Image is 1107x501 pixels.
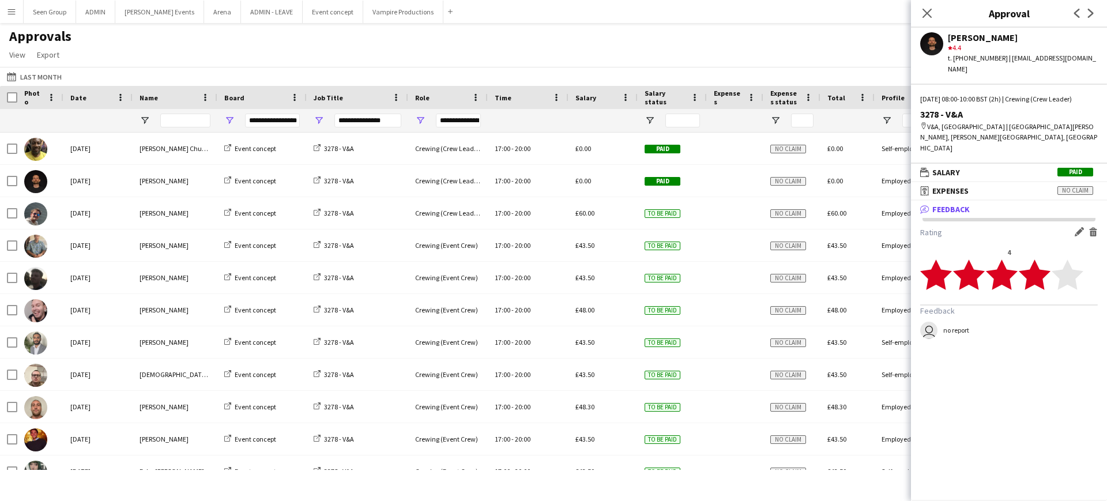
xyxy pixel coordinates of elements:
span: Self-employed Crew [882,144,940,153]
span: £48.00 [575,306,594,314]
span: £43.50 [575,241,594,250]
button: Open Filter Menu [224,115,235,126]
span: £48.30 [575,402,594,411]
img: Sam Kermode [24,428,47,451]
a: Event concept [224,241,276,250]
span: 3278 - V&A [324,467,354,476]
span: £43.50 [575,467,594,476]
span: £43.50 [575,435,594,443]
input: Salary status Filter Input [665,114,700,127]
button: Open Filter Menu [415,115,426,126]
span: To be paid [645,242,680,250]
span: Expenses status [770,89,800,106]
a: 3278 - V&A [314,338,354,346]
a: 3278 - V&A [314,241,354,250]
div: [PERSON_NAME] [133,165,217,197]
span: £60.00 [827,209,846,217]
div: [PERSON_NAME] [133,423,217,455]
span: 17:00 [495,241,510,250]
img: Christian Skinner [24,364,47,387]
button: Event concept [303,1,363,23]
button: ADMIN - LEAVE [241,1,303,23]
span: No claim [770,145,806,153]
a: 3278 - V&A [314,176,354,185]
a: Event concept [224,209,276,217]
span: 20:00 [515,467,530,476]
span: £43.50 [827,467,846,476]
a: Event concept [224,402,276,411]
a: 3278 - V&A [314,144,354,153]
a: 3278 - V&A [314,435,354,443]
img: Kian Chauhan [24,332,47,355]
div: [DATE] [63,133,133,164]
div: Crewing (Event Crew) [408,423,488,455]
span: 17:00 [495,370,510,379]
span: Event concept [235,209,276,217]
span: £48.30 [827,402,846,411]
img: Eldon Taylor [24,299,47,322]
div: Crewing (Event Crew) [408,455,488,487]
span: Employed Crew [882,435,927,443]
div: [PERSON_NAME] [948,32,1098,43]
span: £60.00 [575,209,594,217]
img: Louie Applin [24,267,47,290]
div: V&A, [GEOGRAPHIC_DATA] | [GEOGRAPHIC_DATA][PERSON_NAME], [PERSON_NAME][GEOGRAPHIC_DATA], [GEOGRAP... [920,122,1098,153]
span: - [511,467,514,476]
span: 3278 - V&A [324,338,354,346]
span: - [511,306,514,314]
span: - [511,273,514,282]
span: £0.00 [575,144,591,153]
span: - [511,338,514,346]
button: Open Filter Menu [645,115,655,126]
span: Export [37,50,59,60]
div: [DATE] [63,229,133,261]
span: 3278 - V&A [324,273,354,282]
span: View [9,50,25,60]
span: £43.50 [575,370,594,379]
a: Event concept [224,370,276,379]
span: 17:00 [495,338,510,346]
button: [PERSON_NAME] Events [115,1,204,23]
div: [DATE] [63,326,133,358]
div: [DATE] [63,423,133,455]
button: Open Filter Menu [314,115,324,126]
span: Self-employed Crew [882,370,940,379]
span: No claim [770,274,806,282]
h3: Feedback [920,306,1098,316]
span: Total [827,93,845,102]
mat-expansion-panel-header: Feedback [911,201,1107,218]
span: 3278 - V&A [324,176,354,185]
span: Event concept [235,144,276,153]
span: 20:00 [515,144,530,153]
img: Echo Aldhous [24,461,47,484]
div: Crewing (Event Crew) [408,359,488,390]
span: No claim [770,306,806,315]
div: Crewing (Event Crew) [408,326,488,358]
button: Open Filter Menu [882,115,892,126]
span: 20:00 [515,435,530,443]
span: £43.50 [827,273,846,282]
span: No claim [770,403,806,412]
span: Name [140,93,158,102]
div: [PERSON_NAME] Chucks Mordi [133,133,217,164]
a: Event concept [224,176,276,185]
span: 3278 - V&A [324,370,354,379]
span: 20:00 [515,370,530,379]
span: Profile [882,93,905,102]
div: [PERSON_NAME] [133,262,217,293]
img: Stephen Lyle [24,396,47,419]
span: Salary [575,93,596,102]
div: [DATE] [63,294,133,326]
button: Vampire Productions [363,1,443,23]
span: Event concept [235,241,276,250]
span: Board [224,93,244,102]
span: Employed Crew [882,306,927,314]
span: 20:00 [515,402,530,411]
button: Last Month [5,70,64,84]
div: Feedback [911,218,1107,354]
a: 3278 - V&A [314,273,354,282]
div: Crewing (Crew Leader) [408,133,488,164]
a: 3278 - V&A [314,306,354,314]
span: - [511,435,514,443]
span: 20:00 [515,241,530,250]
